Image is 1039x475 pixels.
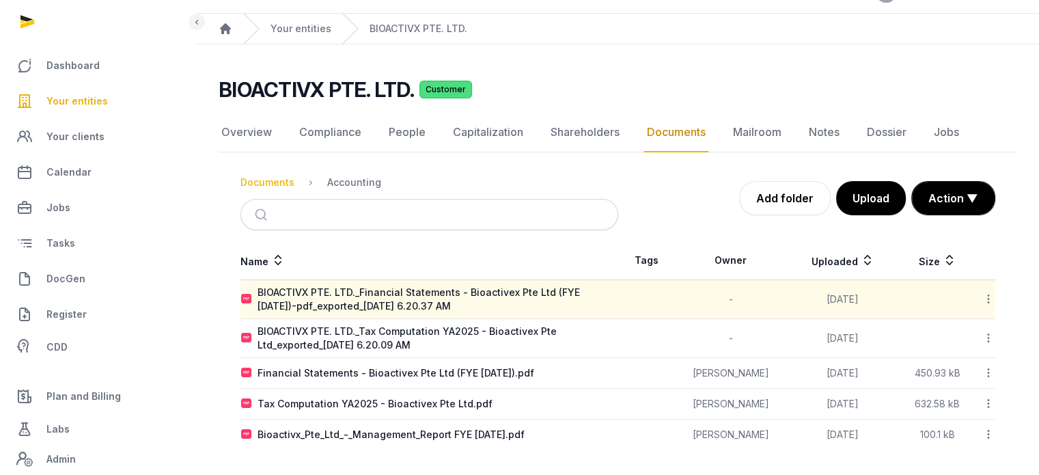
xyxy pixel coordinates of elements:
a: Overview [219,113,275,152]
span: Register [46,306,87,323]
td: [PERSON_NAME] [676,420,786,450]
a: People [386,113,428,152]
a: Your entities [271,22,331,36]
div: Financial Statements - Bioactivex Pte Ltd (FYE [DATE]).pdf [258,366,534,380]
div: BIOACTIVX PTE. LTD._Tax Computation YA2025 - Bioactivex Pte Ltd_exported_[DATE] 6.20.09 AM [258,325,618,352]
th: Uploaded [786,241,899,280]
td: 632.58 kB [899,389,975,420]
span: [DATE] [827,293,859,305]
div: BIOACTIVX PTE. LTD._Financial Statements - Bioactivex Pte Ltd (FYE [DATE])-pdf_exported_[DATE] 6.... [258,286,618,313]
a: Admin [11,446,185,473]
td: [PERSON_NAME] [676,389,786,420]
td: - [676,280,786,319]
img: pdf.svg [241,333,252,344]
span: Plan and Billing [46,388,121,405]
a: Dossier [864,113,909,152]
a: Jobs [11,191,185,224]
img: pdf.svg [241,368,252,379]
nav: Tabs [219,113,1017,152]
span: Dashboard [46,57,100,74]
button: Submit [247,200,279,230]
a: DocGen [11,262,185,295]
span: Labs [46,421,70,437]
a: Dashboard [11,49,185,82]
th: Size [899,241,975,280]
a: Mailroom [730,113,784,152]
img: pdf.svg [241,294,252,305]
a: Notes [806,113,842,152]
th: Tags [618,241,676,280]
span: Tasks [46,235,75,252]
a: Compliance [296,113,364,152]
a: Labs [11,413,185,446]
div: Documents [240,176,294,189]
a: BIOACTIVX PTE. LTD. [370,22,467,36]
td: - [676,319,786,358]
td: 100.1 kB [899,420,975,450]
span: [DATE] [827,367,859,379]
nav: Breadcrumb [197,14,1039,44]
span: [DATE] [827,332,859,344]
div: Bioactivx_Pte_Ltd_-_Management_Report FYE [DATE].pdf [258,428,525,442]
td: [PERSON_NAME] [676,358,786,389]
th: Owner [676,241,786,280]
span: DocGen [46,271,85,287]
a: CDD [11,334,185,361]
a: Shareholders [548,113,622,152]
span: [DATE] [827,398,859,409]
span: Customer [419,81,472,98]
img: pdf.svg [241,429,252,440]
a: Plan and Billing [11,380,185,413]
img: pdf.svg [241,398,252,409]
button: Action ▼ [912,182,995,215]
a: Tasks [11,227,185,260]
a: Calendar [11,156,185,189]
span: Calendar [46,164,92,180]
button: Upload [836,181,906,215]
h2: BIOACTIVX PTE. LTD. [219,77,414,102]
td: 450.93 kB [899,358,975,389]
a: Documents [644,113,708,152]
span: [DATE] [827,429,859,440]
span: Admin [46,451,76,467]
span: Your entities [46,93,108,109]
a: Your entities [11,85,185,118]
a: Your clients [11,120,185,153]
a: Capitalization [450,113,526,152]
span: Your clients [46,128,105,145]
a: Jobs [931,113,962,152]
div: Accounting [327,176,381,189]
th: Name [240,241,618,280]
a: Register [11,298,185,331]
span: Jobs [46,200,70,216]
a: Add folder [739,181,831,215]
span: CDD [46,339,68,355]
nav: Breadcrumb [240,166,618,199]
div: Tax Computation YA2025 - Bioactivex Pte Ltd.pdf [258,397,493,411]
